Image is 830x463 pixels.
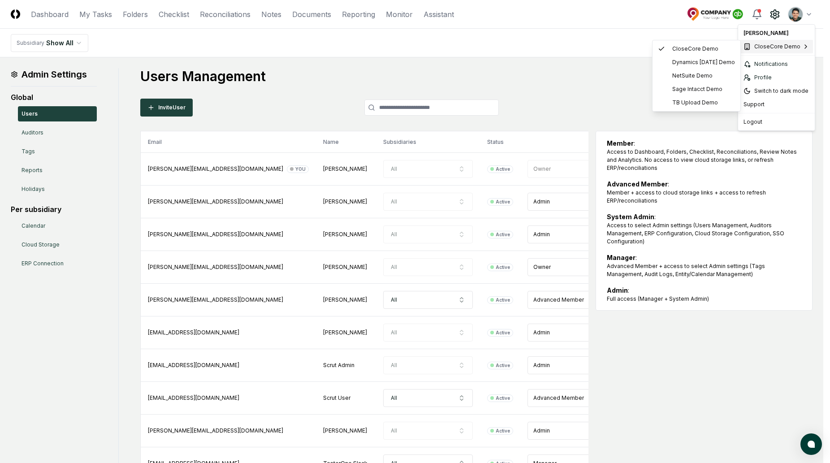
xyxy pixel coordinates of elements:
[672,85,722,93] span: Sage Intacct Demo
[740,84,813,98] div: Switch to dark mode
[754,43,800,51] span: CloseCore Demo
[740,57,813,71] a: Notifications
[740,115,813,129] div: Logout
[672,72,713,80] span: NetSuite Demo
[740,71,813,84] a: Profile
[672,99,718,107] span: TB Upload Demo
[740,26,813,40] div: [PERSON_NAME]
[672,58,735,66] span: Dynamics [DATE] Demo
[672,45,718,53] span: CloseCore Demo
[740,98,813,111] div: Support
